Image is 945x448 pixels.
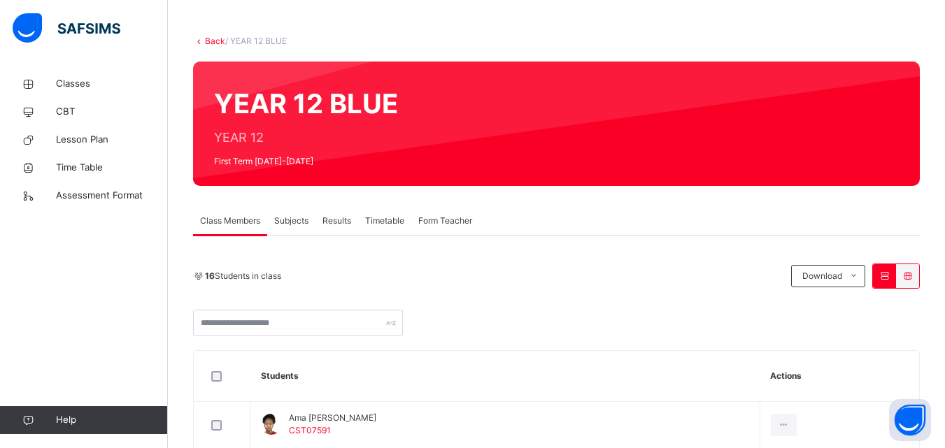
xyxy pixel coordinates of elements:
[56,105,168,119] span: CBT
[13,13,120,43] img: safsims
[205,270,215,281] b: 16
[56,161,168,175] span: Time Table
[250,351,760,402] th: Students
[889,399,931,441] button: Open asap
[418,215,472,227] span: Form Teacher
[56,133,168,147] span: Lesson Plan
[200,215,260,227] span: Class Members
[56,77,168,91] span: Classes
[56,413,167,427] span: Help
[205,270,281,282] span: Students in class
[56,189,168,203] span: Assessment Format
[760,351,919,402] th: Actions
[205,36,225,46] a: Back
[289,412,376,424] span: Ama [PERSON_NAME]
[225,36,287,46] span: / YEAR 12 BLUE
[322,215,351,227] span: Results
[274,215,308,227] span: Subjects
[802,270,842,282] span: Download
[365,215,404,227] span: Timetable
[289,425,331,435] span: CST07591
